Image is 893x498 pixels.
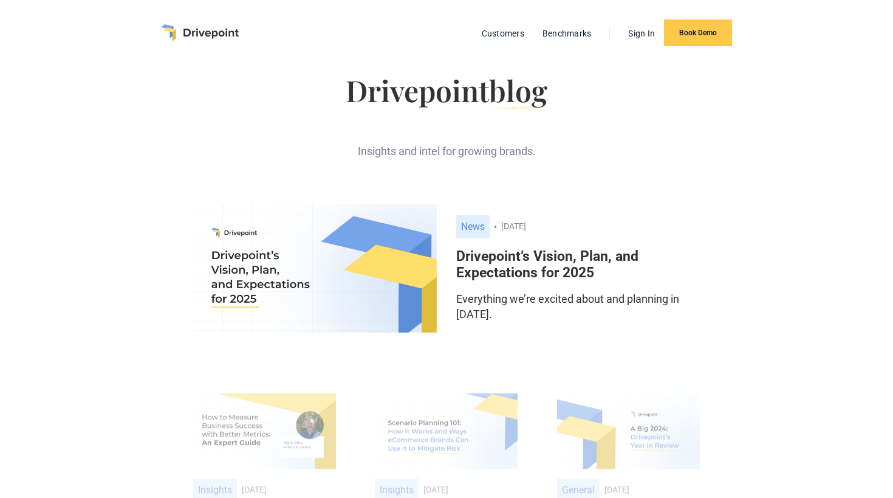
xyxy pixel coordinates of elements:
[489,71,547,109] span: blog
[423,485,518,495] div: [DATE]
[664,19,732,46] a: Book Demo
[536,26,598,41] a: Benchmarks
[456,291,700,322] p: Everything we’re excited about and planning in [DATE].
[375,393,518,469] img: Scenario Planning 101: How It Works and Ways eCommerce Brands Can Use It to Mitigate Risk
[193,75,700,105] h1: Drivepoint
[193,124,700,159] div: Insights and intel for growing brands.
[456,248,700,282] h6: Drivepoint’s Vision, Plan, and Expectations for 2025
[501,221,700,232] div: [DATE]
[476,26,530,41] a: Customers
[161,24,239,41] a: home
[557,393,700,469] img: A Big 2024: Drivepoint’s Year in Review
[604,485,700,495] div: [DATE]
[456,215,490,238] div: News
[193,393,336,469] img: How to Measure Business Success with Better Metrics: An Expert Guide
[456,215,700,322] a: News[DATE]Drivepoint’s Vision, Plan, and Expectations for 2025Everything we’re excited about and ...
[622,26,661,41] a: Sign In
[242,485,336,495] div: [DATE]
